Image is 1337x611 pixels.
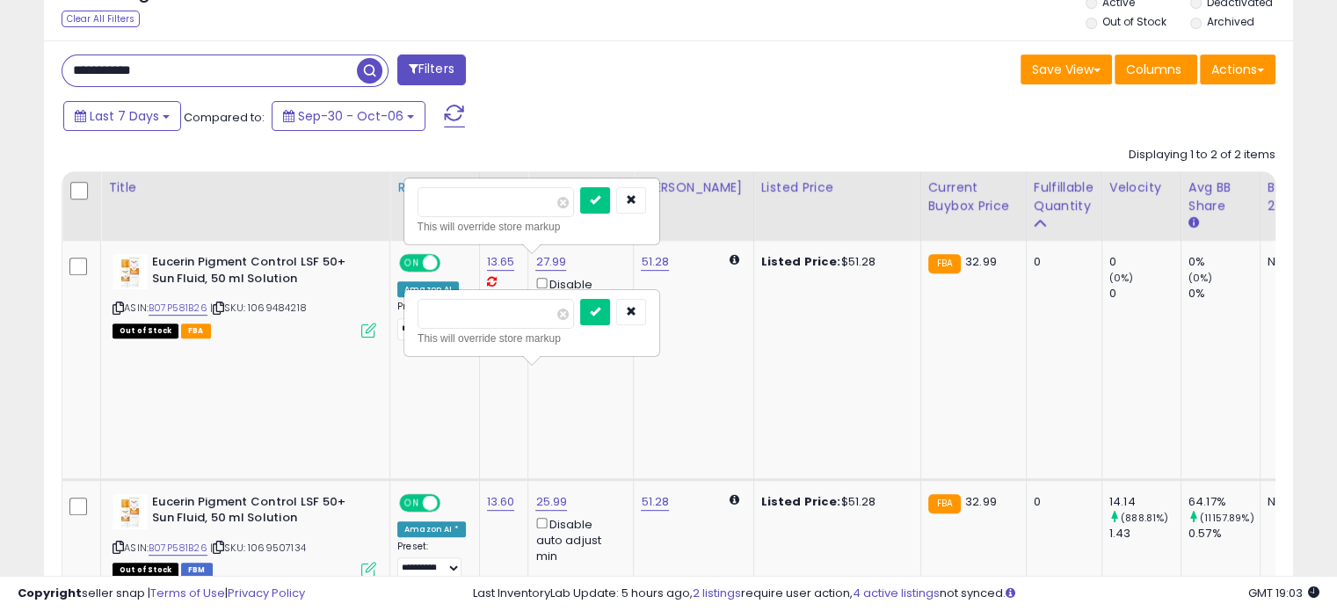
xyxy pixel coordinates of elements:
div: ASIN: [113,254,376,336]
div: Amazon AI [397,281,459,297]
div: Fulfillable Quantity [1034,178,1094,215]
div: 1.43 [1109,526,1181,542]
a: B07P581B26 [149,541,207,556]
div: 0 [1109,286,1181,302]
span: Sep-30 - Oct-06 [298,107,403,125]
div: [PERSON_NAME] [641,178,745,197]
span: | SKU: 1069507134 [210,541,306,555]
a: 2 listings [693,585,741,601]
a: 51.28 [641,253,669,271]
div: Disable auto adjust min [535,514,620,565]
a: 27.99 [535,253,566,271]
div: Preset: [397,541,466,580]
small: (888.81%) [1121,511,1168,525]
div: Preset: [397,301,466,340]
span: All listings that are currently out of stock and unavailable for purchase on Amazon [113,324,178,338]
a: 4 active listings [853,585,940,601]
a: Privacy Policy [228,585,305,601]
div: seller snap | | [18,586,305,602]
div: $51.28 [761,254,907,270]
button: Sep-30 - Oct-06 [272,101,425,131]
button: Last 7 Days [63,101,181,131]
span: All listings that are currently out of stock and unavailable for purchase on Amazon [113,563,178,578]
div: 0 [1034,254,1088,270]
small: FBA [928,254,961,273]
a: B07P581B26 [149,301,207,316]
div: 0.57% [1188,526,1260,542]
a: Terms of Use [150,585,225,601]
div: Current Buybox Price [928,178,1019,215]
span: Last 7 Days [90,107,159,125]
div: Listed Price [761,178,913,197]
a: 13.60 [487,493,515,511]
span: Columns [1126,61,1181,78]
small: (0%) [1109,271,1134,285]
small: Avg BB Share. [1188,215,1199,231]
div: 0% [1188,286,1260,302]
div: Amazon AI * [397,521,466,537]
img: 41ijXqFKx9L._SL40_.jpg [113,254,148,289]
div: N/A [1268,494,1326,510]
a: 51.28 [641,493,669,511]
span: ON [401,256,423,271]
span: ON [401,495,423,510]
small: FBA [928,494,961,513]
small: (11157.89%) [1200,511,1254,525]
img: 41ijXqFKx9L._SL40_.jpg [113,494,148,529]
div: Velocity [1109,178,1174,197]
div: $51.28 [761,494,907,510]
span: OFF [438,495,466,510]
span: | SKU: 1069484218 [210,301,307,315]
div: Displaying 1 to 2 of 2 items [1129,147,1275,164]
b: Listed Price: [761,493,841,510]
div: N/A [1268,254,1326,270]
span: OFF [438,256,466,271]
div: Last InventoryLab Update: 5 hours ago, require user action, not synced. [473,586,1319,602]
div: BB Share 24h. [1268,178,1332,215]
div: ASIN: [113,494,376,576]
div: Disable auto adjust min [535,274,620,325]
span: Compared to: [184,109,265,126]
span: 32.99 [965,493,997,510]
button: Save View [1021,55,1112,84]
a: 25.99 [535,493,567,511]
b: Listed Price: [761,253,841,270]
label: Archived [1206,14,1253,29]
strong: Copyright [18,585,82,601]
b: Eucerin Pigment Control LSF 50+ Sun Fluid, 50 ml Solution [152,254,366,291]
div: 14.14 [1109,494,1181,510]
div: This will override store markup [418,330,646,347]
button: Actions [1200,55,1275,84]
div: Avg BB Share [1188,178,1253,215]
button: Filters [397,55,466,85]
div: Repricing [397,178,472,197]
b: Eucerin Pigment Control LSF 50+ Sun Fluid, 50 ml Solution [152,494,366,531]
a: 13.65 [487,253,515,271]
div: 64.17% [1188,494,1260,510]
div: Clear All Filters [62,11,140,27]
div: 0 [1109,254,1181,270]
span: 2025-10-14 19:03 GMT [1248,585,1319,601]
label: Out of Stock [1102,14,1166,29]
span: FBA [181,324,211,338]
span: FBM [181,563,213,578]
div: 0 [1034,494,1088,510]
div: Title [108,178,382,197]
div: This will override store markup [418,218,646,236]
div: 0% [1188,254,1260,270]
small: (0%) [1188,271,1213,285]
span: 32.99 [965,253,997,270]
button: Columns [1115,55,1197,84]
